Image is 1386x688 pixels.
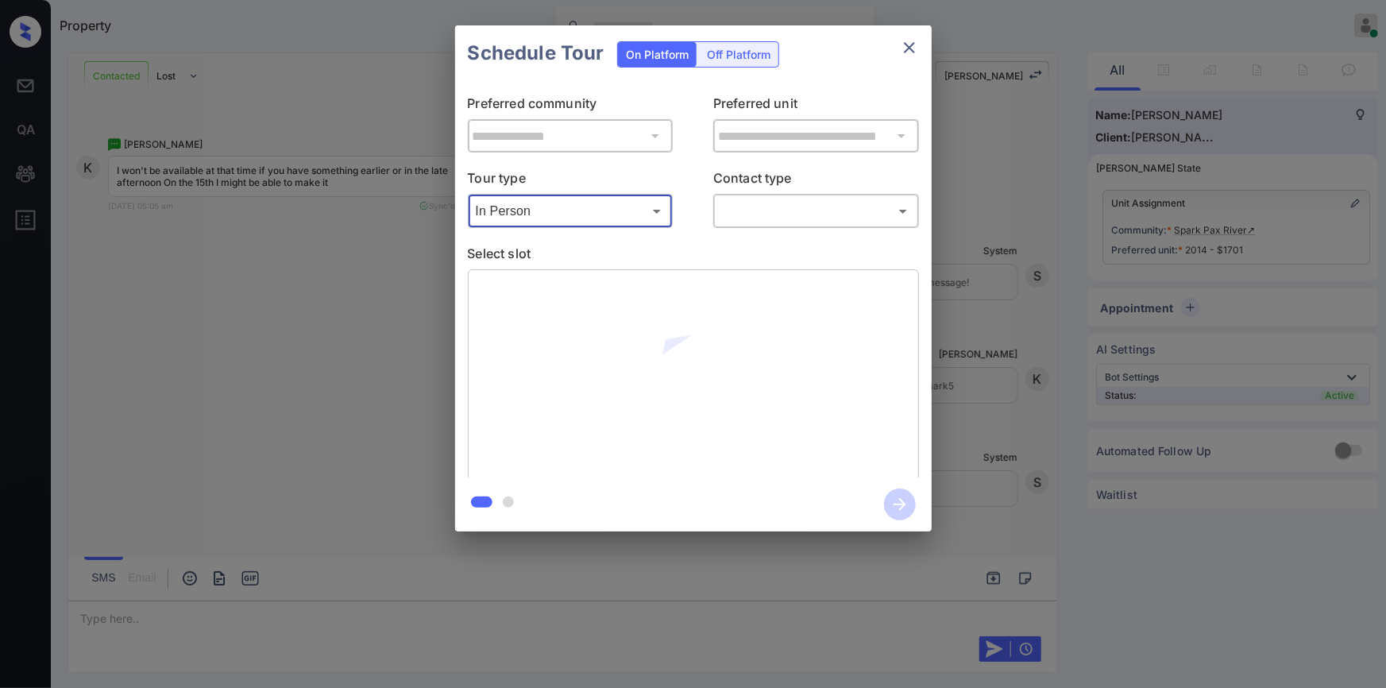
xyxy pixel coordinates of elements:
img: loaderv1.7921fd1ed0a854f04152.gif [600,282,786,469]
p: Select slot [468,244,919,269]
p: Preferred unit [713,94,919,119]
div: Off Platform [699,42,778,67]
h2: Schedule Tour [455,25,617,81]
div: On Platform [618,42,697,67]
div: In Person [472,198,670,224]
button: btn-next [874,484,925,525]
p: Contact type [713,168,919,194]
p: Tour type [468,168,674,194]
button: close [894,32,925,64]
p: Preferred community [468,94,674,119]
